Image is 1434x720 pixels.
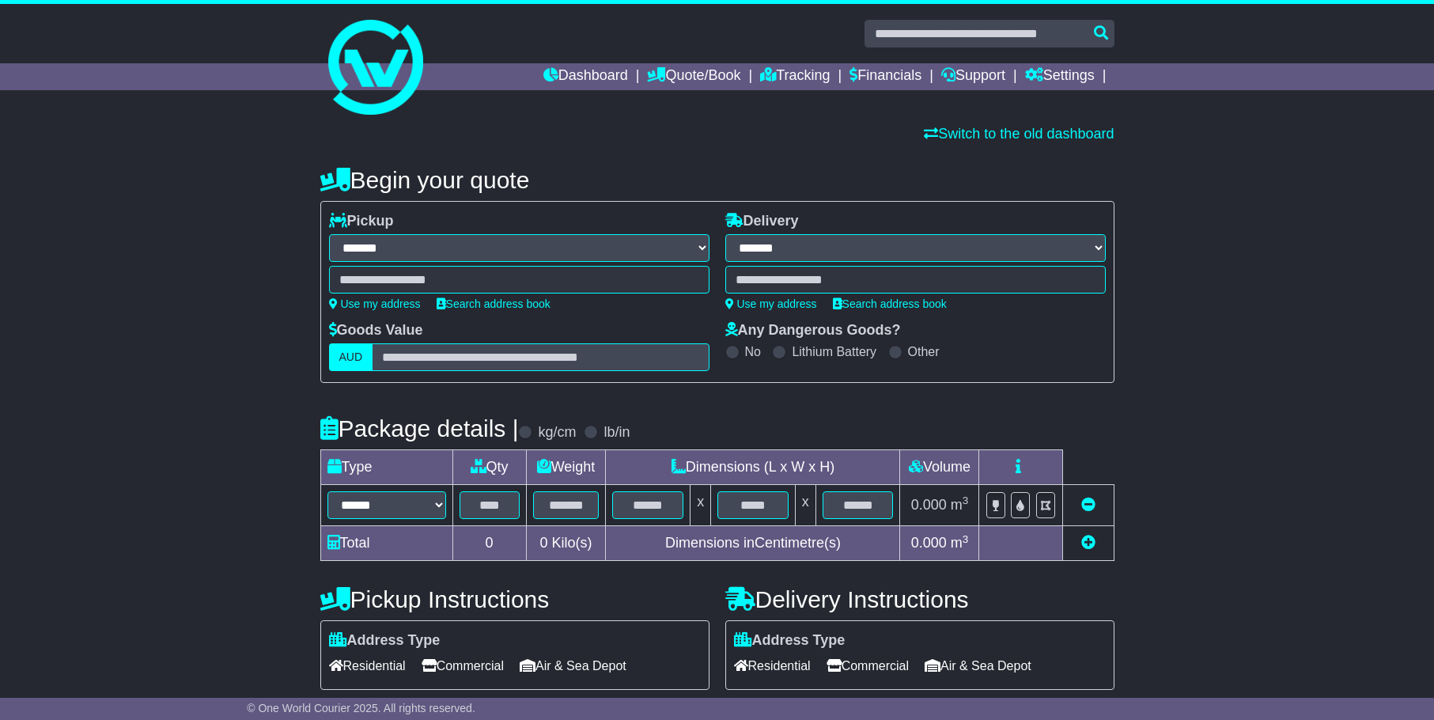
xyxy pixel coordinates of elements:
[543,63,628,90] a: Dashboard
[538,424,576,441] label: kg/cm
[1025,63,1095,90] a: Settings
[827,654,909,678] span: Commercial
[734,654,811,678] span: Residential
[734,632,846,650] label: Address Type
[760,63,830,90] a: Tracking
[452,526,526,561] td: 0
[452,450,526,485] td: Qty
[320,167,1114,193] h4: Begin your quote
[911,497,947,513] span: 0.000
[320,586,709,612] h4: Pickup Instructions
[849,63,921,90] a: Financials
[606,526,900,561] td: Dimensions in Centimetre(s)
[539,535,547,551] span: 0
[924,126,1114,142] a: Switch to the old dashboard
[520,654,626,678] span: Air & Sea Depot
[963,495,969,506] sup: 3
[647,63,740,90] a: Quote/Book
[1081,497,1095,513] a: Remove this item
[951,535,969,551] span: m
[951,497,969,513] span: m
[745,344,761,359] label: No
[725,586,1114,612] h4: Delivery Instructions
[908,344,940,359] label: Other
[320,415,519,441] h4: Package details |
[329,297,421,310] a: Use my address
[963,533,969,545] sup: 3
[526,526,606,561] td: Kilo(s)
[941,63,1005,90] a: Support
[247,702,475,714] span: © One World Courier 2025. All rights reserved.
[925,654,1031,678] span: Air & Sea Depot
[329,322,423,339] label: Goods Value
[725,322,901,339] label: Any Dangerous Goods?
[329,343,373,371] label: AUD
[1081,535,1095,551] a: Add new item
[833,297,947,310] a: Search address book
[603,424,630,441] label: lb/in
[329,213,394,230] label: Pickup
[691,485,711,526] td: x
[320,526,452,561] td: Total
[795,485,815,526] td: x
[526,450,606,485] td: Weight
[725,297,817,310] a: Use my address
[911,535,947,551] span: 0.000
[329,654,406,678] span: Residential
[437,297,551,310] a: Search address book
[320,450,452,485] td: Type
[329,632,441,650] label: Address Type
[606,450,900,485] td: Dimensions (L x W x H)
[900,450,979,485] td: Volume
[422,654,504,678] span: Commercial
[725,213,799,230] label: Delivery
[792,344,876,359] label: Lithium Battery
